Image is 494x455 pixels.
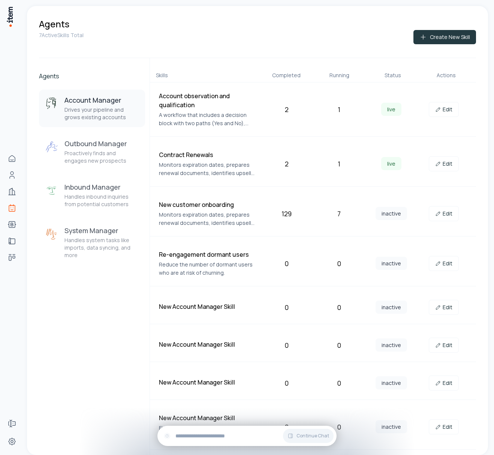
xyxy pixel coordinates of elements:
div: 0 [316,302,362,313]
h3: Outbound Manager [64,139,139,148]
h3: System Manager [64,226,139,235]
div: 0 [316,258,362,269]
a: Settings [4,434,19,449]
a: deals [4,250,19,265]
div: 0 [316,340,362,350]
h4: New Account Manager Skill [159,302,258,311]
div: 7 [316,208,362,219]
span: inactive [376,376,407,389]
div: Completed [262,72,310,79]
button: Continue Chat [283,429,334,443]
div: Status [369,72,416,79]
a: Edit [429,256,459,271]
a: Edit [429,338,459,353]
span: inactive [376,301,407,314]
div: 2 [263,104,310,115]
div: 0 [316,378,362,388]
div: 1 [316,104,362,115]
p: 7 Active Skills Total [39,31,84,39]
div: Skills [156,72,257,79]
a: Contacts [4,168,19,183]
div: 0 [263,378,310,388]
button: Outbound ManagerOutbound ManagerProactively finds and engages new prospects [39,133,145,171]
div: Running [316,72,363,79]
a: Forms [4,416,19,431]
p: Handles system tasks like imports, data syncing, and more [64,236,139,259]
a: Companies [4,184,19,199]
button: Create New Skill [413,30,476,44]
a: Edit [429,102,459,117]
h1: Agents [39,18,69,30]
span: inactive [376,207,407,220]
div: 2 [263,159,310,169]
span: live [381,157,401,170]
button: Account ManagerAccount ManagerDrives your pipeline and grows existing accounts [39,90,145,127]
h4: New Account Manager Skill [159,413,258,422]
a: Edit [429,300,459,315]
span: live [381,103,401,116]
span: Continue Chat [296,433,329,439]
div: 0 [316,422,362,432]
img: Item Brain Logo [6,6,13,27]
div: 1 [316,159,362,169]
h4: New Account Manager Skill [159,378,258,387]
span: inactive [376,420,407,433]
a: bootcamps [4,217,19,232]
div: 0 [263,258,310,269]
p: Handles inbound inquiries from potential customers [64,193,139,208]
h3: Inbound Manager [64,183,139,192]
img: Inbound Manager [45,184,58,198]
a: Edit [429,206,459,221]
button: Inbound ManagerInbound ManagerHandles inbound inquiries from potential customers [39,177,145,214]
img: Outbound Manager [45,141,58,154]
p: A workflow that includes a decision block with two paths (Yes and No), each leading to a differen... [159,111,258,127]
div: 129 [263,208,310,219]
div: Actions [423,72,470,79]
p: Proactively finds and engages new prospects [64,150,139,165]
a: implementations [4,233,19,248]
h3: Account Manager [64,96,139,105]
h4: New Account Manager Skill [159,340,258,349]
span: inactive [376,338,407,352]
h4: New customer onboarding [159,200,258,209]
p: Monitors expiration dates, prepares renewal documents, identifies upsell opportunities, routes fo... [159,161,258,177]
p: Drives your pipeline and grows existing accounts [64,106,139,121]
a: Edit [429,156,459,171]
a: Agents [4,201,19,216]
h4: Contract Renewals [159,150,258,159]
a: Edit [429,376,459,391]
a: Edit [429,419,459,434]
p: Monitors expiration dates, prepares renewal documents, identifies upsell opportunities, routes fo... [159,211,258,227]
p: Find users whom used to work at a company and message them to see if they would be interested in ... [159,424,258,440]
h4: Re-engagement dormant users [159,250,258,259]
img: System Manager [45,227,58,241]
button: System ManagerSystem ManagerHandles system tasks like imports, data syncing, and more [39,220,145,265]
div: 0 [263,422,310,432]
h4: Account observation and qualification [159,91,258,109]
a: Home [4,151,19,166]
div: 0 [263,302,310,313]
p: Reduce the number of dormant users who are at risk of churning. [159,260,258,277]
h2: Agents [39,72,145,81]
div: Continue Chat [157,426,337,446]
span: inactive [376,257,407,270]
img: Account Manager [45,97,58,111]
div: 0 [263,340,310,350]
